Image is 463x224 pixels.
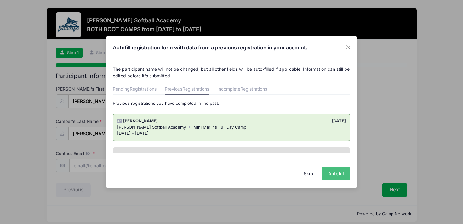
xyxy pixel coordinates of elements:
[117,130,346,137] div: [DATE] - [DATE]
[113,84,157,95] a: Pending
[231,118,349,124] div: [DATE]
[217,84,267,95] a: Incomplete
[113,66,351,79] p: The participant name will not be changed, but all other fields will be auto-filled if applicable....
[182,86,209,92] span: Registrations
[165,84,209,95] a: Previous
[117,125,186,130] span: [PERSON_NAME] Softball Academy
[114,118,231,124] div: [PERSON_NAME]
[130,86,157,92] span: Registrations
[240,86,267,92] span: Registrations
[113,100,351,107] p: Previous registrations you have completed in the past.
[322,167,350,180] button: Autofill
[114,152,231,158] div: [PERSON_NAME]
[343,42,354,53] button: Close
[193,125,246,130] span: Mini Marlins Full Day Camp
[113,44,307,51] h4: Autofill registration form with data from a previous registration in your account.
[297,167,320,180] button: Skip
[231,152,349,158] div: [DATE]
